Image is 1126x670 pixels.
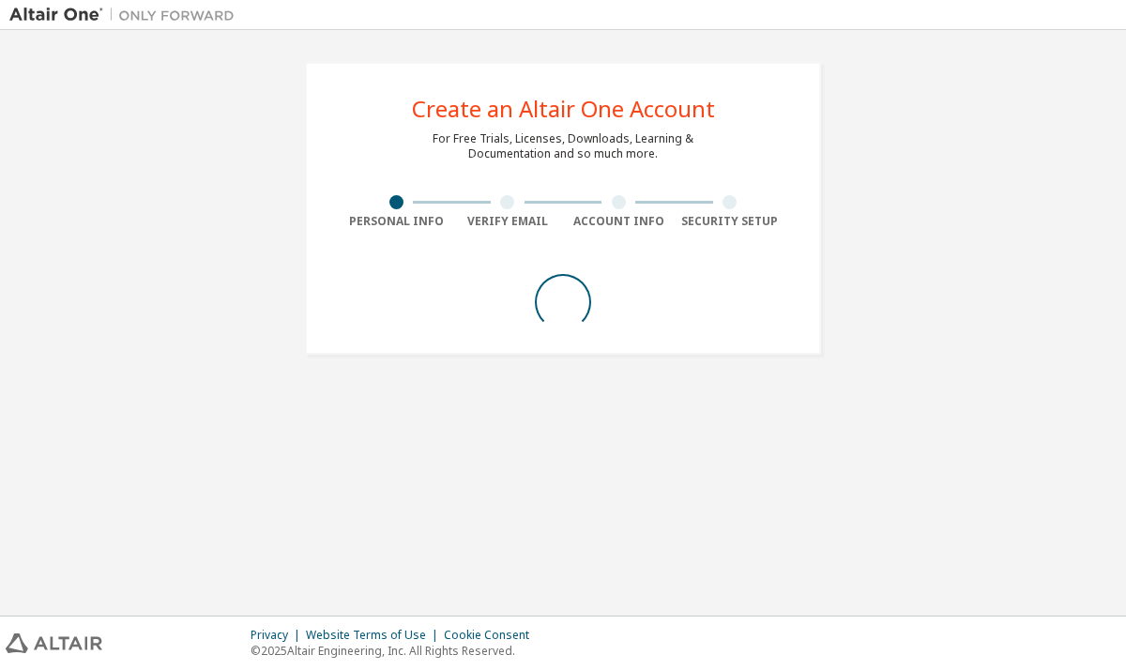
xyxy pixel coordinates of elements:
div: Privacy [251,628,306,643]
div: Verify Email [452,214,564,229]
div: For Free Trials, Licenses, Downloads, Learning & Documentation and so much more. [433,131,693,161]
p: © 2025 Altair Engineering, Inc. All Rights Reserved. [251,643,540,659]
div: Cookie Consent [444,628,540,643]
div: Personal Info [341,214,452,229]
div: Create an Altair One Account [412,98,715,120]
img: Altair One [9,6,244,24]
div: Security Setup [675,214,786,229]
div: Account Info [563,214,675,229]
div: Website Terms of Use [306,628,444,643]
img: altair_logo.svg [6,633,102,653]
